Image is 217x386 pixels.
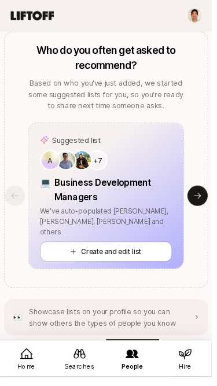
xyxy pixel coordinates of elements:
p: Based on who you've just added, we started some suggested lists for you, so you're ready to share... [28,79,190,114]
p: Who do you often get asked to recommend? [28,45,190,75]
p: A [49,159,54,170]
span: Home [18,371,36,381]
img: 21c54ac9_32fd_4722_8550_fe4a3e28991f.jpg [58,155,77,174]
p: 💻 [41,179,53,194]
p: +7 [95,159,104,170]
span: Searches [66,371,97,381]
p: Showcase lists on your profile so you can show others the types of people you know [30,314,192,337]
img: Jeremy Chen [192,9,207,24]
p: 👀 [13,318,23,332]
p: We've auto-populated [PERSON_NAME], [PERSON_NAME], [PERSON_NAME] and others [41,212,176,243]
p: Business Development Managers [56,179,176,209]
p: Suggested list [54,138,103,149]
button: Jeremy Chen [192,8,208,24]
span: People [124,371,146,381]
img: b5974e06_8c38_4bd6_8b42_59887dfd714c.jpg [75,155,93,174]
button: Create and edit list [41,248,176,269]
span: Hire [183,371,196,381]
